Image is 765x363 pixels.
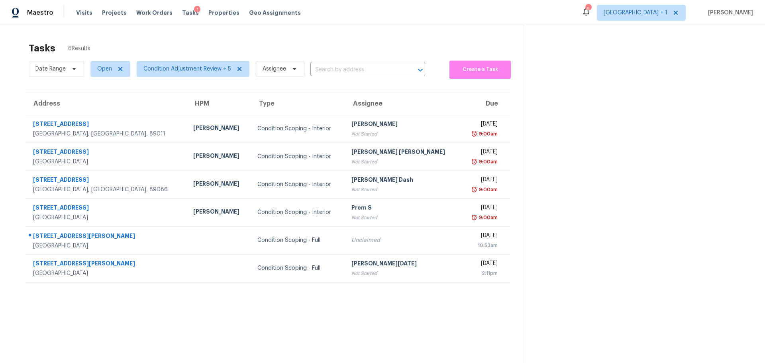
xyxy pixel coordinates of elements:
span: [GEOGRAPHIC_DATA] + 1 [604,9,667,17]
div: [PERSON_NAME] [193,124,245,134]
button: Open [415,65,426,76]
th: Type [251,92,345,115]
div: [GEOGRAPHIC_DATA], [GEOGRAPHIC_DATA], 89011 [33,130,180,138]
h2: Tasks [29,44,55,52]
span: Properties [208,9,239,17]
div: Not Started [351,130,454,138]
span: Open [97,65,112,73]
th: Address [25,92,187,115]
div: [GEOGRAPHIC_DATA] [33,214,180,222]
div: [DATE] [467,232,498,241]
span: Projects [102,9,127,17]
div: [STREET_ADDRESS] [33,176,180,186]
div: [PERSON_NAME] Dash [351,176,454,186]
div: Condition Scoping - Interior [257,153,339,161]
div: 10:53am [467,241,498,249]
span: Work Orders [136,9,173,17]
div: [DATE] [467,176,498,186]
div: Condition Scoping - Interior [257,181,339,188]
div: [STREET_ADDRESS] [33,148,180,158]
img: Overdue Alarm Icon [471,186,477,194]
img: Overdue Alarm Icon [471,158,477,166]
span: 6 Results [68,45,90,53]
span: Geo Assignments [249,9,301,17]
span: Date Range [35,65,66,73]
div: Not Started [351,186,454,194]
div: [PERSON_NAME][DATE] [351,259,454,269]
div: [GEOGRAPHIC_DATA] [33,269,180,277]
th: HPM [187,92,251,115]
div: Prem S [351,204,454,214]
span: Create a Task [453,65,507,74]
div: [STREET_ADDRESS][PERSON_NAME] [33,259,180,269]
input: Search by address [310,64,403,76]
div: Not Started [351,214,454,222]
div: Not Started [351,158,454,166]
div: Condition Scoping - Full [257,236,339,244]
img: Overdue Alarm Icon [471,130,477,138]
div: [DATE] [467,259,498,269]
div: Condition Scoping - Interior [257,125,339,133]
th: Due [461,92,510,115]
div: 9:00am [477,130,498,138]
div: 1 [194,6,200,14]
div: [DATE] [467,204,498,214]
div: [PERSON_NAME] [351,120,454,130]
span: Visits [76,9,92,17]
span: [PERSON_NAME] [705,9,753,17]
div: 9:00am [477,186,498,194]
span: Condition Adjustment Review + 5 [143,65,231,73]
img: Overdue Alarm Icon [471,214,477,222]
div: [PERSON_NAME] [193,152,245,162]
div: [GEOGRAPHIC_DATA] [33,158,180,166]
div: [PERSON_NAME] [193,208,245,218]
div: 9:00am [477,214,498,222]
div: [GEOGRAPHIC_DATA] [33,242,180,250]
div: [PERSON_NAME] [PERSON_NAME] [351,148,454,158]
span: Tasks [182,10,199,16]
div: 9 [585,5,591,13]
div: [DATE] [467,148,498,158]
div: Not Started [351,269,454,277]
div: 2:11pm [467,269,498,277]
th: Assignee [345,92,461,115]
div: [PERSON_NAME] [193,180,245,190]
button: Create a Task [449,61,511,79]
div: Condition Scoping - Interior [257,208,339,216]
div: Condition Scoping - Full [257,264,339,272]
div: [STREET_ADDRESS] [33,204,180,214]
div: [GEOGRAPHIC_DATA], [GEOGRAPHIC_DATA], 89086 [33,186,180,194]
div: [DATE] [467,120,498,130]
div: [STREET_ADDRESS][PERSON_NAME] [33,232,180,242]
span: Maestro [27,9,53,17]
div: Unclaimed [351,236,454,244]
div: [STREET_ADDRESS] [33,120,180,130]
span: Assignee [263,65,286,73]
div: 9:00am [477,158,498,166]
